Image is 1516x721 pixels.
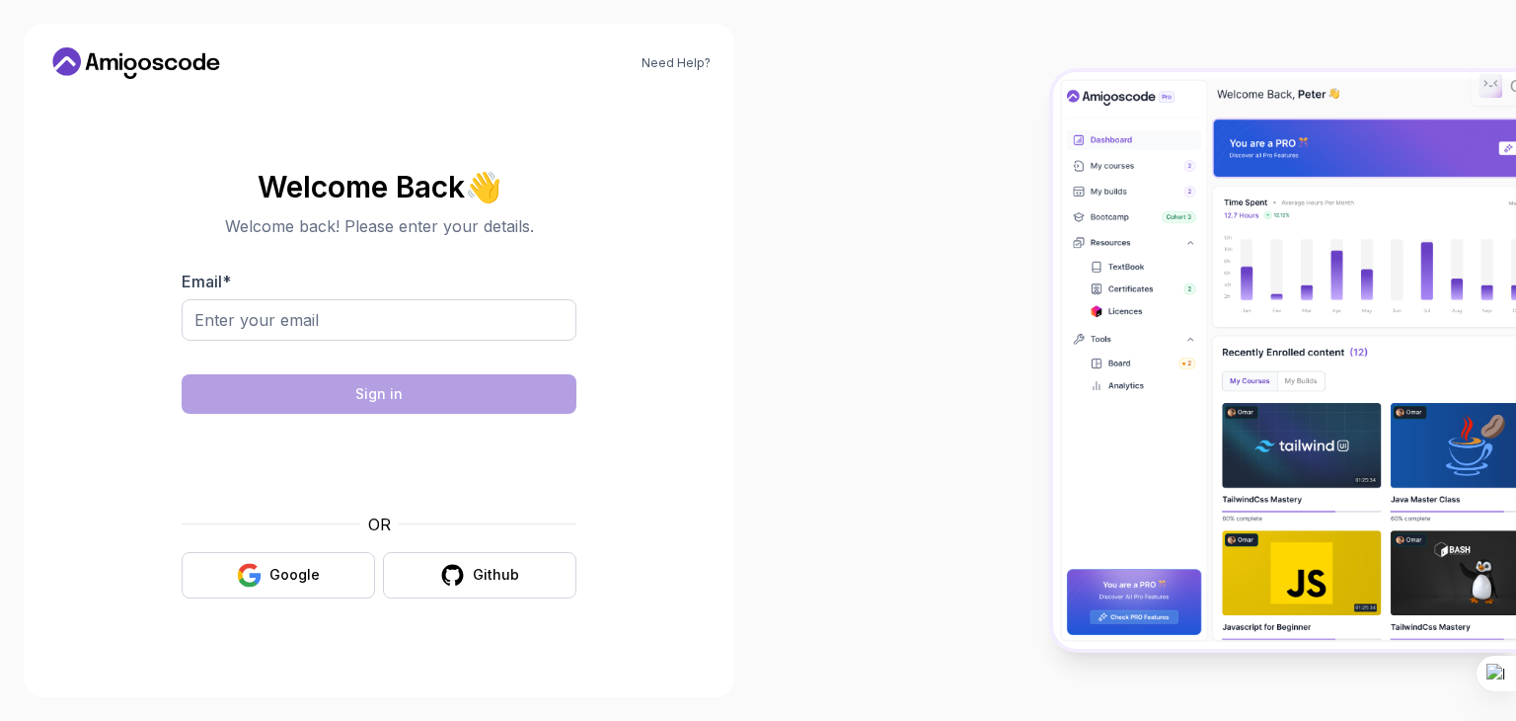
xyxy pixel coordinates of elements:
[464,170,501,202] span: 👋
[182,171,576,202] h2: Welcome Back
[182,374,576,414] button: Sign in
[368,513,391,536] p: OR
[47,47,225,79] a: Home link
[642,55,711,71] a: Need Help?
[473,565,519,585] div: Github
[182,272,231,291] label: Email *
[269,565,320,585] div: Google
[383,552,576,599] button: Github
[182,552,375,599] button: Google
[230,426,528,501] iframe: Widget containing checkbox for hCaptcha security challenge
[182,299,576,341] input: Enter your email
[182,214,576,238] p: Welcome back! Please enter your details.
[1053,72,1516,649] img: Amigoscode Dashboard
[355,384,403,404] div: Sign in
